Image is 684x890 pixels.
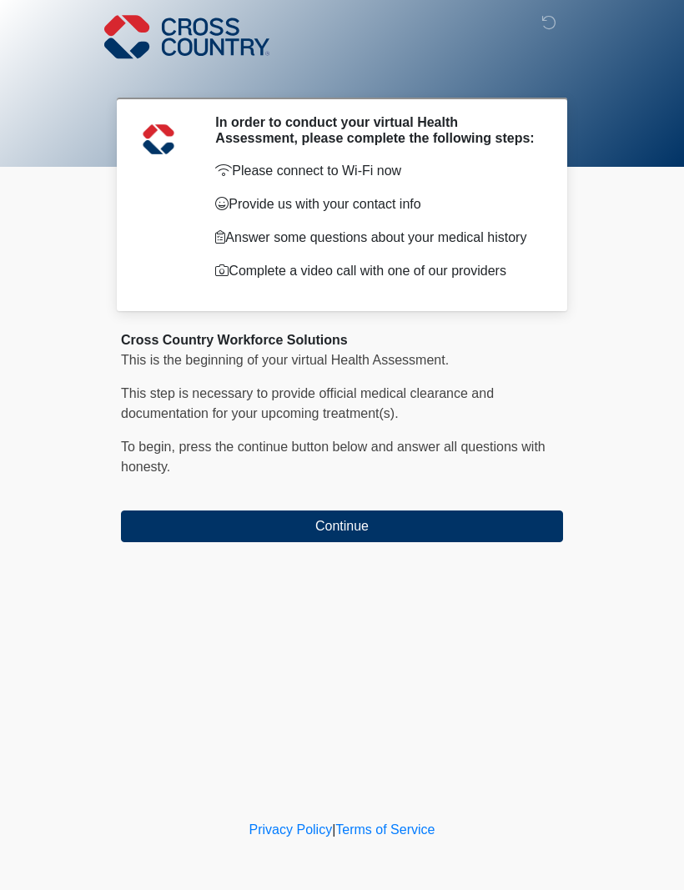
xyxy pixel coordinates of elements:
[121,330,563,350] div: Cross Country Workforce Solutions
[121,440,546,474] span: To begin, ﻿﻿﻿﻿﻿﻿﻿﻿﻿﻿﻿﻿press the continue button below and answer all questions with honesty.
[215,161,538,181] p: Please connect to Wi-Fi now
[335,822,435,837] a: Terms of Service
[121,353,449,367] span: This is the beginning of your virtual Health Assessment.
[133,114,184,164] img: Agent Avatar
[332,822,335,837] a: |
[249,822,333,837] a: Privacy Policy
[215,261,538,281] p: Complete a video call with one of our providers
[108,60,576,91] h1: ‎ ‎ ‎
[121,510,563,542] button: Continue
[215,194,538,214] p: Provide us with your contact info
[215,228,538,248] p: Answer some questions about your medical history
[215,114,538,146] h2: In order to conduct your virtual Health Assessment, please complete the following steps:
[104,13,269,61] img: Cross Country Logo
[121,386,494,420] span: This step is necessary to provide official medical clearance and documentation for your upcoming ...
